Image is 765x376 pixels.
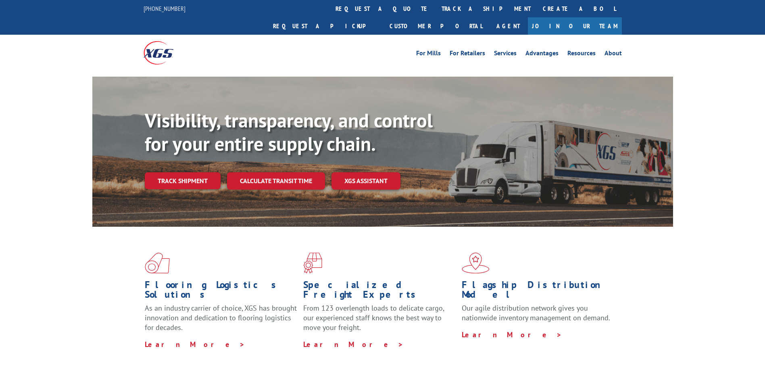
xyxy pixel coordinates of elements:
img: xgs-icon-flagship-distribution-model-red [462,253,490,274]
a: For Mills [416,50,441,59]
a: For Retailers [450,50,485,59]
a: XGS ASSISTANT [331,172,400,190]
span: Our agile distribution network gives you nationwide inventory management on demand. [462,303,610,322]
a: Services [494,50,517,59]
a: Customer Portal [384,17,488,35]
a: Calculate transit time [227,172,325,190]
a: About [604,50,622,59]
h1: Specialized Freight Experts [303,280,456,303]
h1: Flooring Logistics Solutions [145,280,297,303]
a: Learn More > [462,330,562,339]
a: Advantages [525,50,559,59]
a: [PHONE_NUMBER] [144,4,186,13]
a: Learn More > [145,340,245,349]
img: xgs-icon-focused-on-flooring-red [303,253,322,274]
img: xgs-icon-total-supply-chain-intelligence-red [145,253,170,274]
p: From 123 overlength loads to delicate cargo, our experienced staff knows the best way to move you... [303,303,456,339]
a: Track shipment [145,172,221,189]
a: Agent [488,17,528,35]
a: Resources [567,50,596,59]
h1: Flagship Distribution Model [462,280,614,303]
a: Request a pickup [267,17,384,35]
span: As an industry carrier of choice, XGS has brought innovation and dedication to flooring logistics... [145,303,297,332]
a: Learn More > [303,340,404,349]
b: Visibility, transparency, and control for your entire supply chain. [145,108,433,156]
a: Join Our Team [528,17,622,35]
